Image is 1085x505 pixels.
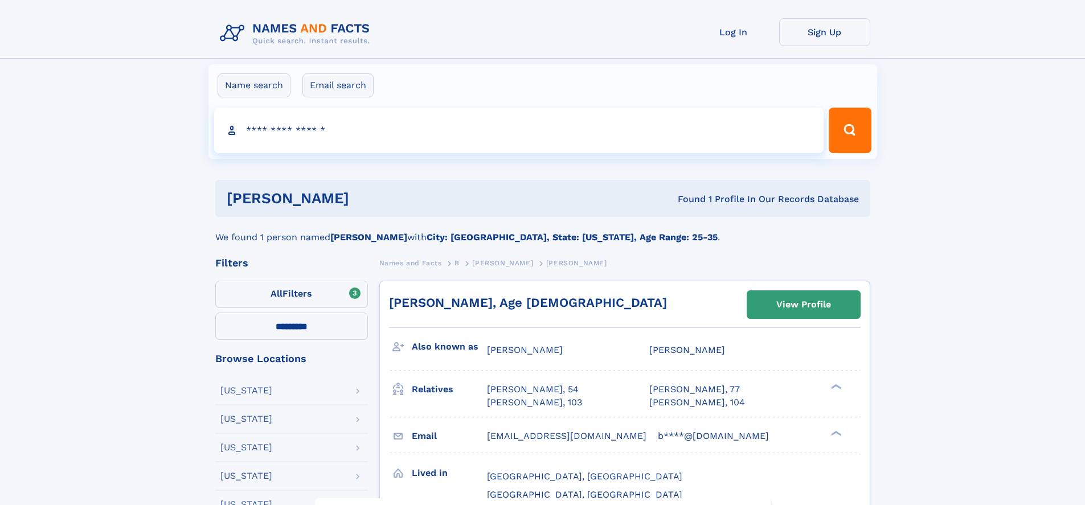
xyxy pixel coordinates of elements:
[472,259,533,267] span: [PERSON_NAME]
[302,73,374,97] label: Email search
[218,73,290,97] label: Name search
[215,18,379,49] img: Logo Names and Facts
[412,426,487,446] h3: Email
[649,396,745,409] a: [PERSON_NAME], 104
[455,256,460,270] a: B
[513,193,859,206] div: Found 1 Profile In Our Records Database
[649,344,725,355] span: [PERSON_NAME]
[227,191,514,206] h1: [PERSON_NAME]
[412,380,487,399] h3: Relatives
[487,396,582,409] a: [PERSON_NAME], 103
[220,443,272,452] div: [US_STATE]
[828,383,842,391] div: ❯
[779,18,870,46] a: Sign Up
[215,258,368,268] div: Filters
[220,414,272,424] div: [US_STATE]
[776,291,831,318] div: View Profile
[215,217,870,244] div: We found 1 person named with .
[220,386,272,395] div: [US_STATE]
[330,232,407,243] b: [PERSON_NAME]
[487,430,646,441] span: [EMAIL_ADDRESS][DOMAIN_NAME]
[379,256,442,270] a: Names and Facts
[389,295,667,310] a: [PERSON_NAME], Age [DEMOGRAPHIC_DATA]
[828,429,842,437] div: ❯
[829,108,871,153] button: Search Button
[487,344,563,355] span: [PERSON_NAME]
[747,291,860,318] a: View Profile
[412,337,487,356] h3: Also known as
[271,288,282,299] span: All
[487,383,579,396] a: [PERSON_NAME], 54
[220,471,272,481] div: [US_STATE]
[649,383,740,396] a: [PERSON_NAME], 77
[455,259,460,267] span: B
[215,281,368,308] label: Filters
[427,232,718,243] b: City: [GEOGRAPHIC_DATA], State: [US_STATE], Age Range: 25-35
[688,18,779,46] a: Log In
[546,259,607,267] span: [PERSON_NAME]
[412,463,487,483] h3: Lived in
[487,489,682,500] span: [GEOGRAPHIC_DATA], [GEOGRAPHIC_DATA]
[487,471,682,482] span: [GEOGRAPHIC_DATA], [GEOGRAPHIC_DATA]
[214,108,824,153] input: search input
[472,256,533,270] a: [PERSON_NAME]
[215,354,368,364] div: Browse Locations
